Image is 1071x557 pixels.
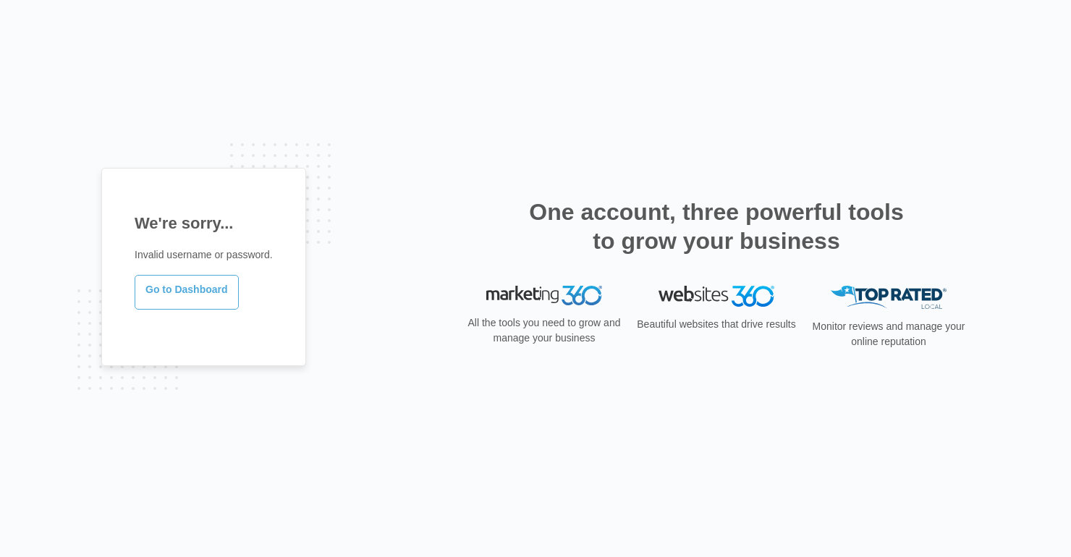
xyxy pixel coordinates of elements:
[525,197,908,255] h2: One account, three powerful tools to grow your business
[831,286,947,310] img: Top Rated Local
[486,286,602,306] img: Marketing 360
[635,317,797,332] p: Beautiful websites that drive results
[463,315,625,346] p: All the tools you need to grow and manage your business
[135,211,273,235] h1: We're sorry...
[135,247,273,263] p: Invalid username or password.
[808,319,970,349] p: Monitor reviews and manage your online reputation
[135,275,239,310] a: Go to Dashboard
[659,286,774,307] img: Websites 360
